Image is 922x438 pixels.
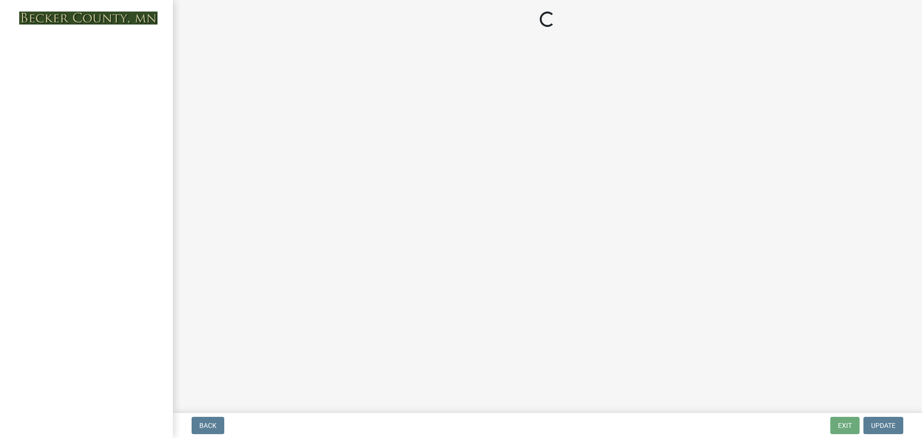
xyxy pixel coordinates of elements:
span: Update [871,422,896,429]
button: Exit [830,417,860,434]
span: Back [199,422,217,429]
button: Update [863,417,903,434]
img: Becker County, Minnesota [19,12,158,25]
button: Back [192,417,224,434]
